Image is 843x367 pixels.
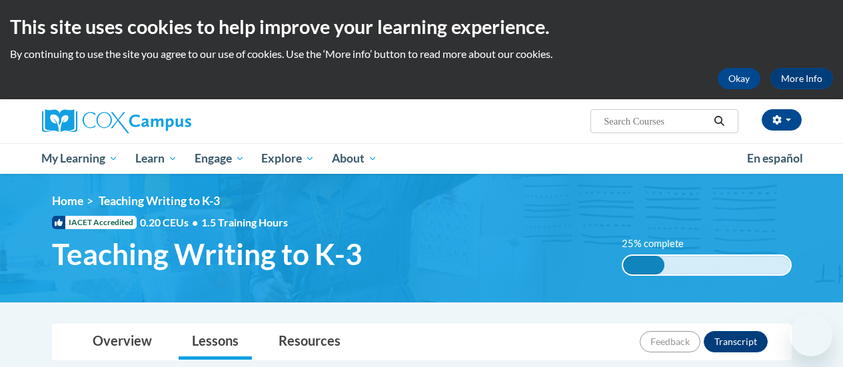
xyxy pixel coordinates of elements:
span: Learn [135,151,177,167]
div: Main menu [32,143,812,174]
input: Search Courses [602,113,709,129]
span: En español [747,151,803,165]
h2: This site uses cookies to help improve your learning experience. [10,13,833,40]
a: Engage [186,143,253,174]
button: Account Settings [762,109,802,131]
label: 25% complete [622,236,698,251]
a: Cox Campus [42,109,282,133]
a: Home [52,194,83,208]
span: My Learning [41,151,118,167]
span: Explore [261,151,315,167]
button: Okay [718,68,760,89]
div: 25% complete [623,256,665,274]
span: Teaching Writing to K-3 [52,236,363,272]
iframe: Button to launch messaging window [790,314,832,356]
a: More Info [770,68,833,89]
button: Search [709,113,729,129]
span: IACET Accredited [52,216,137,229]
a: En español [738,145,812,173]
a: Lessons [179,324,252,360]
a: Learn [127,143,186,174]
a: Resources [265,324,354,360]
button: Feedback [640,331,700,352]
p: By continuing to use the site you agree to our use of cookies. Use the ‘More info’ button to read... [10,47,833,61]
img: Cox Campus [42,109,191,133]
span: 0.20 CEUs [140,215,201,230]
span: Teaching Writing to K-3 [99,194,220,208]
span: 1.5 Training Hours [201,216,288,228]
a: About [323,143,386,174]
button: Transcript [704,331,768,352]
a: My Learning [33,143,127,174]
a: Overview [79,324,165,360]
a: Explore [253,143,323,174]
span: Engage [195,151,245,167]
span: About [332,151,377,167]
span: • [192,216,198,228]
